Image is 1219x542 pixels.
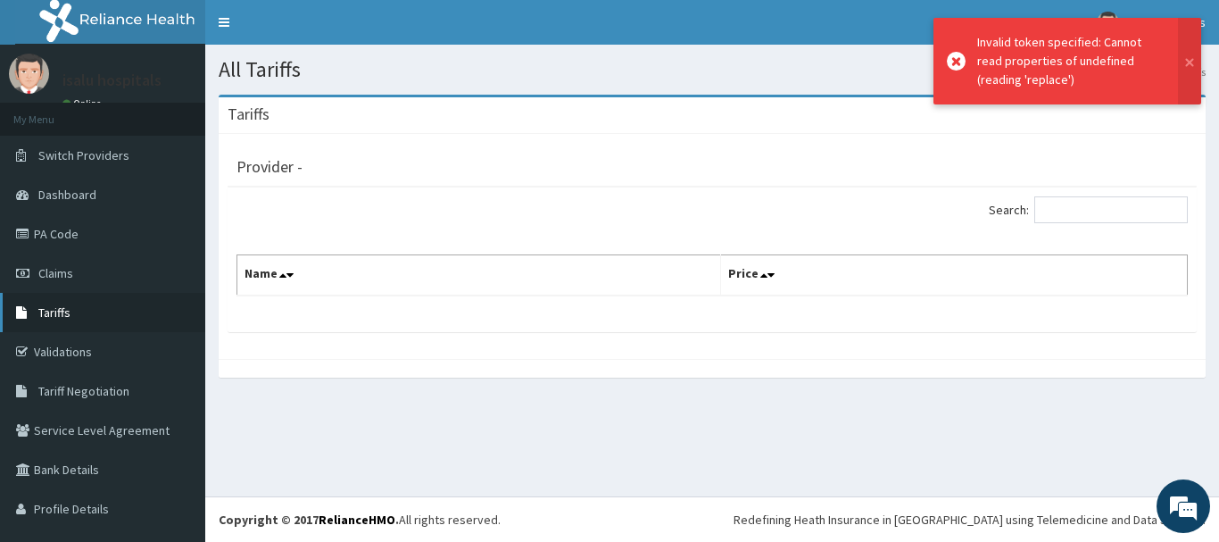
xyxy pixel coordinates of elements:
th: Price [721,255,1188,296]
span: Tariff Negotiation [38,383,129,399]
div: Invalid token specified: Cannot read properties of undefined (reading 'replace') [977,33,1161,89]
h1: All Tariffs [219,58,1206,81]
a: RelianceHMO [319,512,395,528]
span: Tariffs [38,304,70,321]
footer: All rights reserved. [205,496,1219,542]
span: Claims [38,265,73,281]
div: Redefining Heath Insurance in [GEOGRAPHIC_DATA] using Telemedicine and Data Science! [734,511,1206,529]
a: Online [62,97,105,110]
strong: Copyright © 2017 . [219,512,399,528]
input: Search: [1034,196,1188,223]
p: isalu hospitals [62,72,162,88]
th: Name [237,255,721,296]
img: User Image [1097,12,1119,34]
span: isalu hospitals [1130,14,1206,30]
img: User Image [9,54,49,94]
label: Search: [989,196,1188,223]
span: Switch Providers [38,147,129,163]
h3: Tariffs [228,106,270,122]
h3: Provider - [236,159,303,175]
span: Dashboard [38,187,96,203]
